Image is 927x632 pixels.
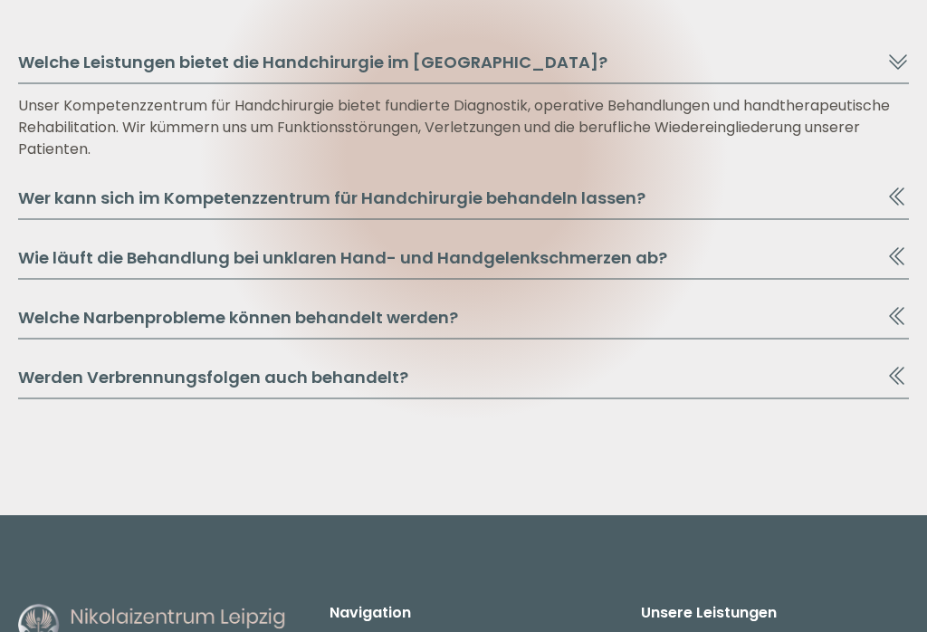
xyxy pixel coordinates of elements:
[18,187,909,221] button: Wer kann sich im Kompetenzzentrum für Handchirurgie behandeln lassen?
[18,51,909,85] button: Welche Leistungen bietet die Handchirurgie im [GEOGRAPHIC_DATA]?
[18,366,909,400] button: Werden Verbrennungsfolgen auch behandelt?
[18,306,909,340] button: Welche Narbenprobleme können behandelt werden?
[330,603,597,625] p: Navigation
[18,246,909,281] button: Wie läuft die Behandlung bei unklaren Hand- und Handgelenkschmerzen ab?
[641,603,909,625] p: Unsere Leistungen
[18,96,909,161] div: Unser Kompetenzzentrum für Handchirurgie bietet fundierte Diagnostik, operative Behandlungen und ...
